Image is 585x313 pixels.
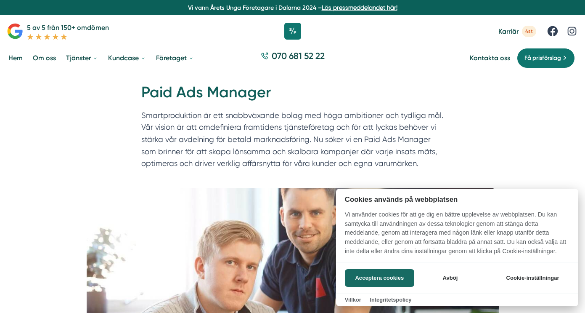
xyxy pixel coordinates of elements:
[345,269,414,287] button: Acceptera cookies
[370,297,411,303] a: Integritetspolicy
[336,210,578,262] p: Vi använder cookies för att ge dig en bättre upplevelse av webbplatsen. Du kan samtycka till anvä...
[417,269,484,287] button: Avböj
[496,269,569,287] button: Cookie-inställningar
[336,195,578,203] h2: Cookies används på webbplatsen
[345,297,361,303] a: Villkor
